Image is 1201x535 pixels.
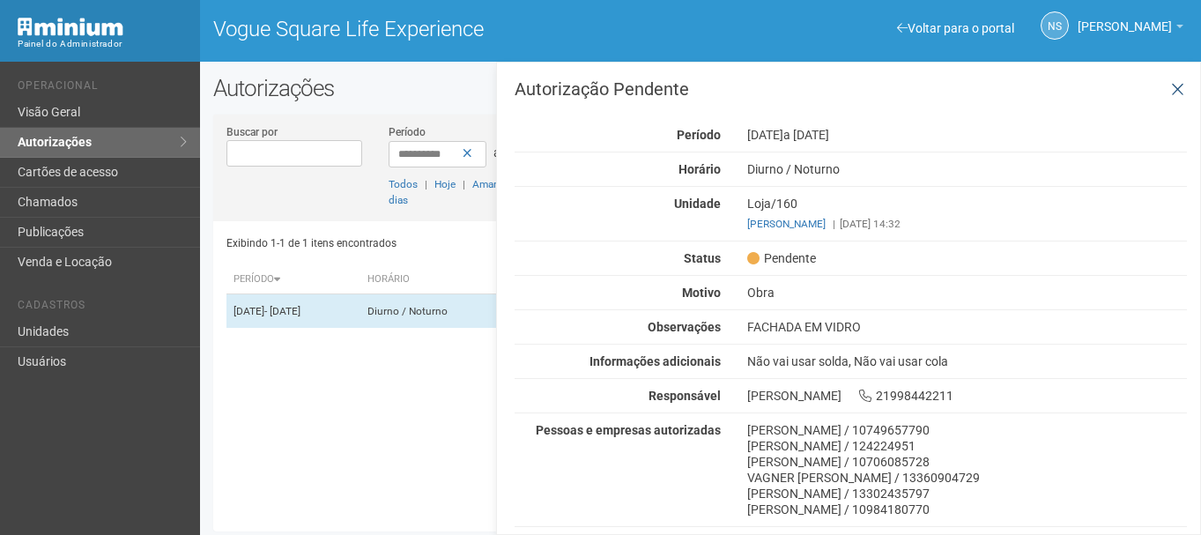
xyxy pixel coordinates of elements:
[783,128,829,142] span: a [DATE]
[589,354,721,368] strong: Informações adicionais
[18,36,187,52] div: Painel do Administrador
[682,286,721,300] strong: Motivo
[734,127,1200,143] div: [DATE]
[425,178,427,190] span: |
[389,178,418,190] a: Todos
[734,353,1200,369] div: Não vai usar solda, Não vai usar cola
[1041,11,1069,40] a: NS
[226,124,278,140] label: Buscar por
[213,18,687,41] h1: Vogue Square Life Experience
[677,128,721,142] strong: Período
[747,422,1187,438] div: [PERSON_NAME] / 10749657790
[536,423,721,437] strong: Pessoas e empresas autorizadas
[747,454,1187,470] div: [PERSON_NAME] / 10706085728
[747,250,816,266] span: Pendente
[515,80,1187,98] h3: Autorização Pendente
[18,18,123,36] img: Minium
[747,438,1187,454] div: [PERSON_NAME] / 124224951
[18,299,187,317] li: Cadastros
[747,218,826,230] a: [PERSON_NAME]
[360,294,515,329] td: Diurno / Noturno
[734,196,1200,232] div: Loja/160
[472,178,511,190] a: Amanhã
[434,178,456,190] a: Hoje
[747,470,1187,486] div: VAGNER [PERSON_NAME] / 13360904729
[747,486,1187,502] div: [PERSON_NAME] / 13302435797
[226,265,360,294] th: Período
[649,389,721,403] strong: Responsável
[1078,22,1183,36] a: [PERSON_NAME]
[493,145,500,160] span: a
[734,388,1200,404] div: [PERSON_NAME] 21998442211
[734,285,1200,301] div: Obra
[389,124,426,140] label: Período
[360,265,515,294] th: Horário
[674,197,721,211] strong: Unidade
[648,320,721,334] strong: Observações
[18,79,187,98] li: Operacional
[226,294,360,329] td: [DATE]
[264,305,300,317] span: - [DATE]
[747,216,1187,232] div: [DATE] 14:32
[213,75,1188,101] h2: Autorizações
[1078,3,1172,33] span: Nicolle Silva
[897,21,1014,35] a: Voltar para o portal
[734,319,1200,335] div: FACHADA EM VIDRO
[747,502,1187,517] div: [PERSON_NAME] / 10984180770
[226,230,694,256] div: Exibindo 1-1 de 1 itens encontrados
[684,251,721,265] strong: Status
[463,178,465,190] span: |
[734,161,1200,177] div: Diurno / Noturno
[833,218,835,230] span: |
[678,162,721,176] strong: Horário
